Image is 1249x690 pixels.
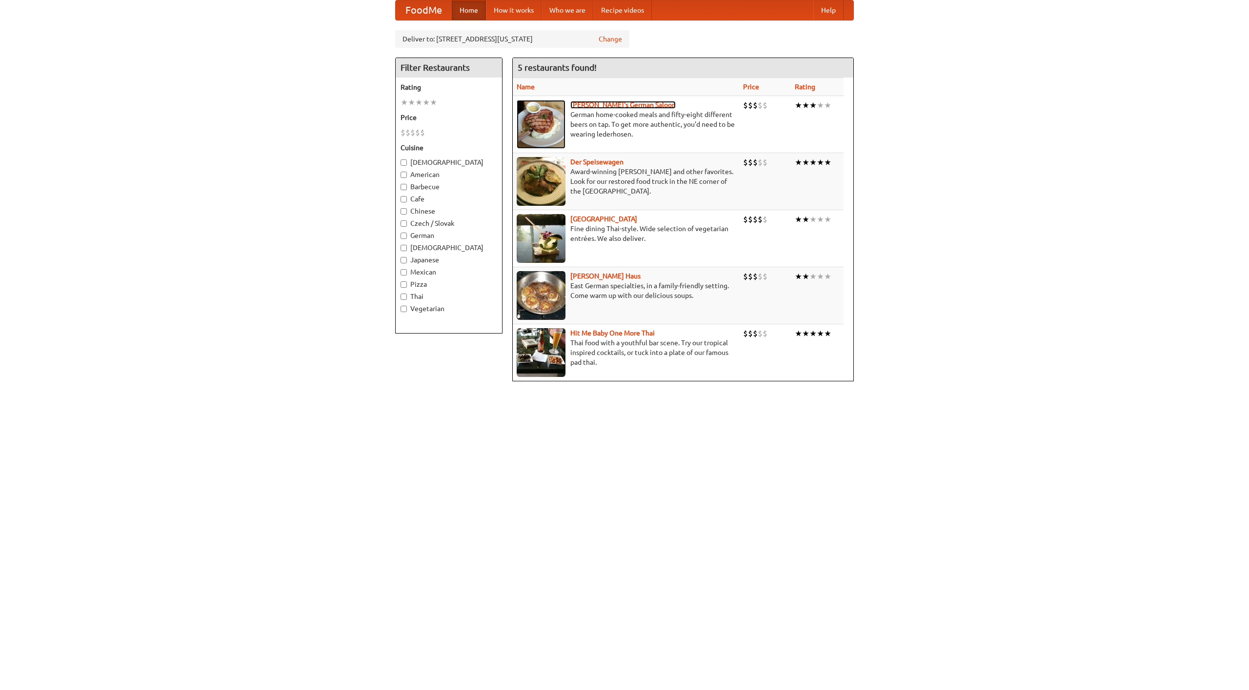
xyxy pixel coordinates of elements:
a: Name [517,83,535,91]
a: Help [813,0,844,20]
li: $ [753,214,758,225]
li: $ [763,328,767,339]
li: ★ [824,328,831,339]
li: $ [763,100,767,111]
li: $ [753,157,758,168]
li: ★ [817,157,824,168]
img: babythai.jpg [517,328,565,377]
li: $ [758,157,763,168]
img: esthers.jpg [517,100,565,149]
a: Hit Me Baby One More Thai [570,329,655,337]
label: Thai [401,292,497,301]
li: ★ [401,97,408,108]
a: [PERSON_NAME] Haus [570,272,641,280]
div: Deliver to: [STREET_ADDRESS][US_STATE] [395,30,629,48]
p: Award-winning [PERSON_NAME] and other favorites. Look for our restored food truck in the NE corne... [517,167,735,196]
li: ★ [809,214,817,225]
li: ★ [809,157,817,168]
li: ★ [817,100,824,111]
label: [DEMOGRAPHIC_DATA] [401,243,497,253]
label: German [401,231,497,240]
li: ★ [408,97,415,108]
li: ★ [809,100,817,111]
input: Mexican [401,269,407,276]
li: ★ [817,271,824,282]
li: $ [753,328,758,339]
img: speisewagen.jpg [517,157,565,206]
li: $ [753,100,758,111]
li: ★ [824,157,831,168]
ng-pluralize: 5 restaurants found! [518,63,597,72]
a: FoodMe [396,0,452,20]
li: ★ [795,214,802,225]
li: $ [758,214,763,225]
img: kohlhaus.jpg [517,271,565,320]
li: ★ [809,271,817,282]
li: ★ [795,157,802,168]
li: $ [748,100,753,111]
input: Cafe [401,196,407,202]
a: Price [743,83,759,91]
a: How it works [486,0,542,20]
li: ★ [423,97,430,108]
li: $ [415,127,420,138]
input: Chinese [401,208,407,215]
li: ★ [802,214,809,225]
input: [DEMOGRAPHIC_DATA] [401,245,407,251]
input: Pizza [401,281,407,288]
li: $ [763,214,767,225]
li: ★ [415,97,423,108]
label: Chinese [401,206,497,216]
li: ★ [430,97,437,108]
li: $ [743,157,748,168]
a: Rating [795,83,815,91]
a: [GEOGRAPHIC_DATA] [570,215,637,223]
a: Who we are [542,0,593,20]
li: ★ [824,214,831,225]
p: Fine dining Thai-style. Wide selection of vegetarian entrées. We also deliver. [517,224,735,243]
input: American [401,172,407,178]
li: $ [401,127,405,138]
li: ★ [817,214,824,225]
label: Barbecue [401,182,497,192]
li: ★ [824,100,831,111]
p: German home-cooked meals and fifty-eight different beers on tap. To get more authentic, you'd nee... [517,110,735,139]
label: American [401,170,497,179]
a: Change [599,34,622,44]
li: ★ [795,271,802,282]
label: [DEMOGRAPHIC_DATA] [401,158,497,167]
input: [DEMOGRAPHIC_DATA] [401,159,407,166]
li: $ [410,127,415,138]
li: ★ [802,157,809,168]
input: Vegetarian [401,306,407,312]
label: Pizza [401,279,497,289]
li: $ [743,100,748,111]
li: $ [743,328,748,339]
li: ★ [809,328,817,339]
label: Mexican [401,267,497,277]
li: $ [405,127,410,138]
input: Japanese [401,257,407,263]
input: Barbecue [401,184,407,190]
li: ★ [795,328,802,339]
li: ★ [795,100,802,111]
li: $ [758,271,763,282]
li: $ [763,157,767,168]
h4: Filter Restaurants [396,58,502,78]
input: German [401,233,407,239]
li: $ [763,271,767,282]
li: $ [420,127,425,138]
input: Thai [401,294,407,300]
a: [PERSON_NAME]'s German Saloon [570,101,676,109]
li: $ [748,328,753,339]
li: ★ [802,271,809,282]
a: Home [452,0,486,20]
li: $ [743,271,748,282]
li: $ [758,328,763,339]
li: $ [748,214,753,225]
p: Thai food with a youthful bar scene. Try our tropical inspired cocktails, or tuck into a plate of... [517,338,735,367]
